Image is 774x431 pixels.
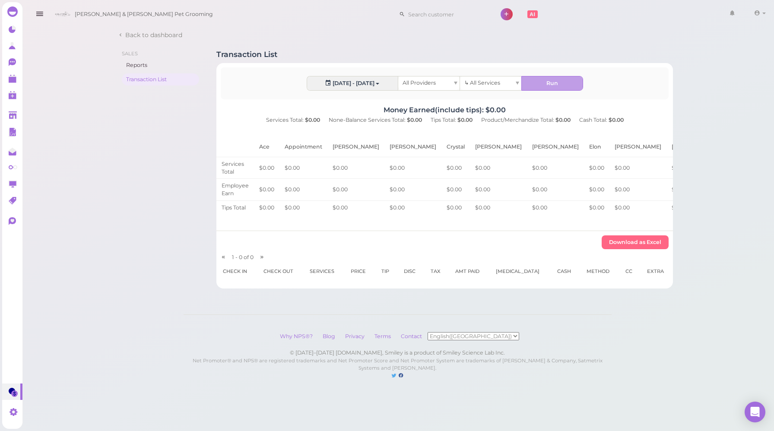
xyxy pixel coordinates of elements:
td: $0.00 [666,179,723,201]
span: 0 [250,254,254,260]
span: - [235,254,238,260]
a: Privacy [341,333,369,339]
td: $0.00 [584,179,609,201]
th: Services [303,261,344,281]
th: Check in [216,261,257,281]
th: Method [580,261,619,281]
td: $0.00 [527,157,584,179]
td: $0.00 [470,201,527,215]
th: Extra [641,261,673,281]
th: CC [619,261,641,281]
td: Employee Earn [216,179,254,201]
div: None-Balance Services Total: [324,116,426,124]
th: [PERSON_NAME] [327,137,384,157]
td: Tips Total [216,201,254,215]
td: $0.00 [527,179,584,201]
td: $0.00 [254,179,279,201]
span: ↳ All Services [464,79,500,86]
td: $0.00 [584,201,609,215]
td: $0.00 [441,157,470,179]
div: Open Intercom Messenger [745,402,765,422]
td: $0.00 [327,201,384,215]
td: $0.00 [666,157,723,179]
th: Appointment [279,137,327,157]
td: $0.00 [609,201,666,215]
td: $0.00 [584,157,609,179]
span: of [244,254,249,260]
th: Amt Paid [449,261,489,281]
td: $0.00 [384,201,441,215]
th: Tax [424,261,449,281]
th: [PERSON_NAME] [470,137,527,157]
th: Cash [551,261,580,281]
small: Net Promoter® and NPS® are registered trademarks and Net Promoter Score and Net Promoter System a... [193,358,603,371]
td: $0.00 [254,157,279,179]
span: [PERSON_NAME] & [PERSON_NAME] Pet Grooming [75,2,213,26]
th: [PERSON_NAME] [609,137,666,157]
span: 0 [239,254,244,260]
th: Tip [375,261,397,281]
td: $0.00 [254,201,279,215]
td: $0.00 [527,201,584,215]
div: Product/Merchandize Total: [477,116,575,124]
button: [DATE] - [DATE] [307,76,398,90]
td: $0.00 [470,179,527,201]
th: Ace [254,137,279,157]
th: [PERSON_NAME] [527,137,584,157]
th: Check out [257,261,304,281]
td: $0.00 [666,201,723,215]
th: Elon [584,137,609,157]
th: [PERSON_NAME] [666,137,723,157]
td: $0.00 [609,179,666,201]
div: © [DATE]–[DATE] [DOMAIN_NAME], Smiley is a product of Smiley Science Lab Inc. [184,349,612,357]
th: [MEDICAL_DATA] [489,261,551,281]
td: $0.00 [279,157,327,179]
td: $0.00 [327,179,384,201]
button: Download as Excel [602,235,669,249]
div: Tips Total: [426,116,477,124]
h1: Transaction List [216,50,277,59]
a: Why NPS®? [276,333,317,339]
td: $0.00 [384,157,441,179]
span: 1 [232,254,235,260]
a: Transaction List [122,73,199,86]
a: Blog [318,333,339,339]
div: Services Total: [262,116,324,124]
b: $0.00 [555,117,571,123]
div: Cash Total: [575,116,628,124]
b: $0.00 [305,117,320,123]
th: Crystal [441,137,470,157]
b: $0.00 [407,117,422,123]
td: $0.00 [609,157,666,179]
td: $0.00 [327,157,384,179]
a: Contact [397,333,428,339]
button: Run [522,76,583,90]
b: $0.00 [457,117,473,123]
input: Search customer [405,7,489,21]
td: $0.00 [384,179,441,201]
a: Back to dashboard [117,31,182,39]
th: [PERSON_NAME] [384,137,441,157]
span: All Providers [403,79,436,86]
td: $0.00 [441,179,470,201]
th: Disc [397,261,424,281]
td: Services Total [216,157,254,179]
b: $0.00 [609,117,624,123]
td: $0.00 [279,201,327,215]
a: Reports [122,59,199,71]
td: $0.00 [279,179,327,201]
li: Sales [122,50,199,57]
th: Price [344,261,375,281]
td: $0.00 [441,201,470,215]
a: Terms [370,333,395,339]
td: $0.00 [470,157,527,179]
h4: Money Earned(include tips): $0.00 [216,106,673,114]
